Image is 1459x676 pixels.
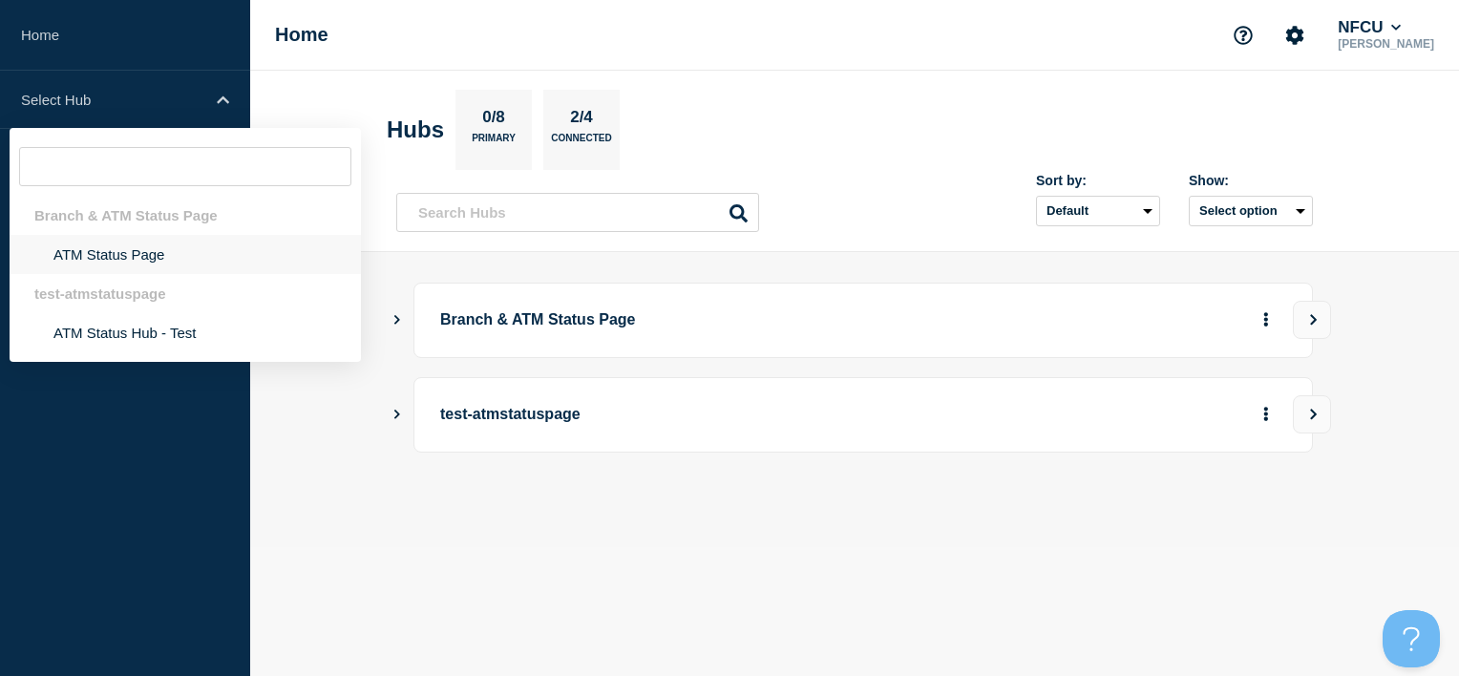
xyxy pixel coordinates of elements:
[387,116,444,143] h2: Hubs
[472,133,516,153] p: Primary
[1189,173,1313,188] div: Show:
[1293,301,1331,339] button: View
[440,397,968,433] p: test-atmstatuspage
[392,408,402,422] button: Show Connected Hubs
[10,274,361,313] div: test-atmstatuspage
[1254,303,1279,338] button: More actions
[10,313,361,352] li: ATM Status Hub - Test
[10,235,361,274] li: ATM Status Page
[1334,18,1405,37] button: NFCU
[275,24,328,46] h1: Home
[1293,395,1331,433] button: View
[392,313,402,327] button: Show Connected Hubs
[1036,173,1160,188] div: Sort by:
[396,193,759,232] input: Search Hubs
[21,92,204,108] p: Select Hub
[563,108,601,133] p: 2/4
[1223,15,1263,55] button: Support
[1383,610,1440,667] iframe: Help Scout Beacon - Open
[551,133,611,153] p: Connected
[476,108,513,133] p: 0/8
[1036,196,1160,226] select: Sort by
[1189,196,1313,226] button: Select option
[440,303,968,338] p: Branch & ATM Status Page
[1334,37,1438,51] p: [PERSON_NAME]
[1275,15,1315,55] button: Account settings
[1254,397,1279,433] button: More actions
[10,196,361,235] div: Branch & ATM Status Page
